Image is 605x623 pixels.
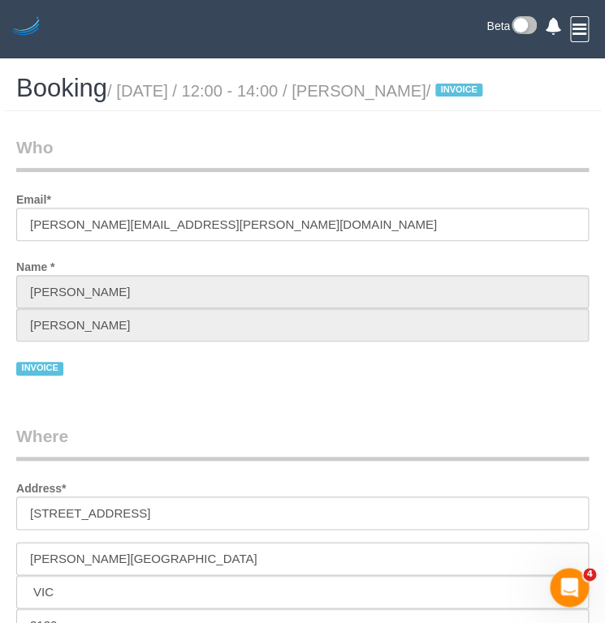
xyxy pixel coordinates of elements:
[426,82,488,100] span: /
[107,82,487,100] small: / [DATE] / 12:00 - 14:00 / [PERSON_NAME]
[16,275,589,308] input: First Name*
[583,568,596,581] span: 4
[16,74,107,102] span: Booking
[16,362,63,375] span: INVOICE
[4,475,78,496] label: Address*
[4,186,63,208] label: Email*
[16,208,589,241] input: Email*
[16,308,589,342] input: Last Name*
[16,135,589,172] legend: Who
[486,16,537,37] a: Beta
[10,16,42,39] img: Automaid Logo
[435,84,482,97] span: INVOICE
[510,16,537,37] img: New interface
[550,568,589,607] iframe: Intercom live chat
[16,424,589,461] legend: Where
[4,253,67,275] label: Name *
[16,542,589,575] input: Suburb*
